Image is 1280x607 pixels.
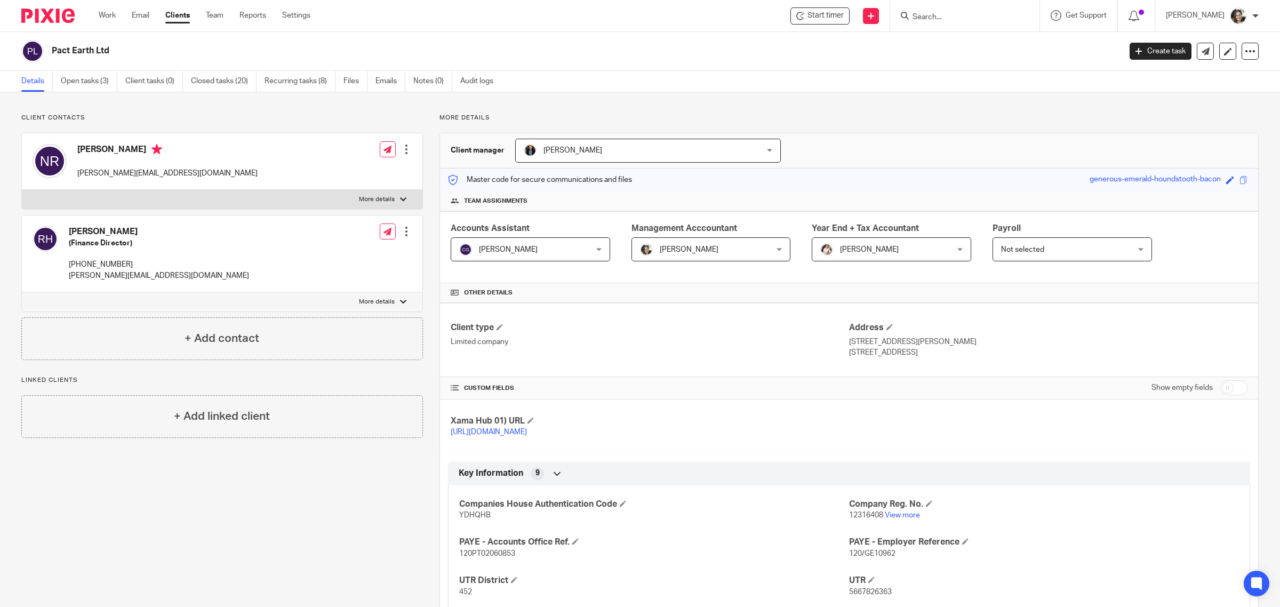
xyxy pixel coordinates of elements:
p: Master code for secure communications and files [448,174,632,185]
span: [PERSON_NAME] [479,246,538,253]
p: More details [359,195,395,204]
span: Team assignments [464,197,527,205]
h4: Companies House Authentication Code [459,499,849,510]
a: Closed tasks (20) [191,71,257,92]
span: Payroll [993,224,1021,233]
span: 5667826363 [849,588,892,596]
a: Team [206,10,223,21]
a: Settings [282,10,310,21]
a: View more [885,512,920,519]
h4: [PERSON_NAME] [69,226,249,237]
h4: PAYE - Accounts Office Ref. [459,537,849,548]
a: Email [132,10,149,21]
h4: [PERSON_NAME] [77,144,258,157]
p: [STREET_ADDRESS][PERSON_NAME] [849,337,1247,347]
span: 452 [459,588,472,596]
h4: + Add linked client [174,408,270,425]
p: Limited company [451,337,849,347]
a: Audit logs [460,71,501,92]
h4: + Add contact [185,330,259,347]
h3: Client manager [451,145,505,156]
img: svg%3E [33,226,58,252]
img: svg%3E [33,144,67,178]
p: [PERSON_NAME] [1166,10,1225,21]
span: YDHQHB [459,512,491,519]
span: 120/GE10962 [849,550,895,557]
h4: UTR [849,575,1239,586]
img: barbara-raine-.jpg [1230,7,1247,25]
a: Files [343,71,367,92]
span: Other details [464,289,513,297]
span: [PERSON_NAME] [660,246,718,253]
h4: Client type [451,322,849,333]
span: Key Information [459,468,523,479]
p: [PERSON_NAME][EMAIL_ADDRESS][DOMAIN_NAME] [69,270,249,281]
a: Details [21,71,53,92]
span: Management Acccountant [631,224,737,233]
span: 9 [535,468,540,478]
span: [PERSON_NAME] [543,147,602,154]
i: Primary [151,144,162,155]
span: 12316408 [849,512,883,519]
input: Search [911,13,1007,22]
p: [PHONE_NUMBER] [69,259,249,270]
a: Recurring tasks (8) [265,71,335,92]
h4: CUSTOM FIELDS [451,384,849,393]
span: Start timer [807,10,844,21]
span: Accounts Assistant [451,224,530,233]
h4: PAYE - Employer Reference [849,537,1239,548]
a: Notes (0) [413,71,452,92]
p: Client contacts [21,114,423,122]
div: Pact Earth Ltd [790,7,850,25]
p: More details [439,114,1259,122]
h4: Address [849,322,1247,333]
p: More details [359,298,395,306]
p: [PERSON_NAME][EMAIL_ADDRESS][DOMAIN_NAME] [77,168,258,179]
div: generous-emerald-houndstooth-bacon [1090,174,1221,186]
a: Work [99,10,116,21]
a: [URL][DOMAIN_NAME] [451,428,527,436]
img: Pixie [21,9,75,23]
h4: Company Reg. No. [849,499,1239,510]
span: [PERSON_NAME] [840,246,899,253]
img: Kayleigh%20Henson.jpeg [820,243,833,256]
a: Client tasks (0) [125,71,183,92]
a: Reports [239,10,266,21]
a: Emails [375,71,405,92]
span: 120PT02060853 [459,550,515,557]
img: barbara-raine-.jpg [640,243,653,256]
h4: UTR District [459,575,849,586]
p: [STREET_ADDRESS] [849,347,1247,358]
label: Show empty fields [1151,382,1213,393]
a: Clients [165,10,190,21]
h2: Pact Earth Ltd [52,45,901,57]
span: Not selected [1001,246,1044,253]
a: Open tasks (3) [61,71,117,92]
img: martin-hickman.jpg [524,144,537,157]
span: Get Support [1066,12,1107,19]
img: svg%3E [459,243,472,256]
span: Year End + Tax Accountant [812,224,919,233]
h4: Xama Hub 01) URL [451,416,849,427]
h5: (Finance Director) [69,238,249,249]
p: Linked clients [21,376,423,385]
img: svg%3E [21,40,44,62]
a: Create task [1130,43,1191,60]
